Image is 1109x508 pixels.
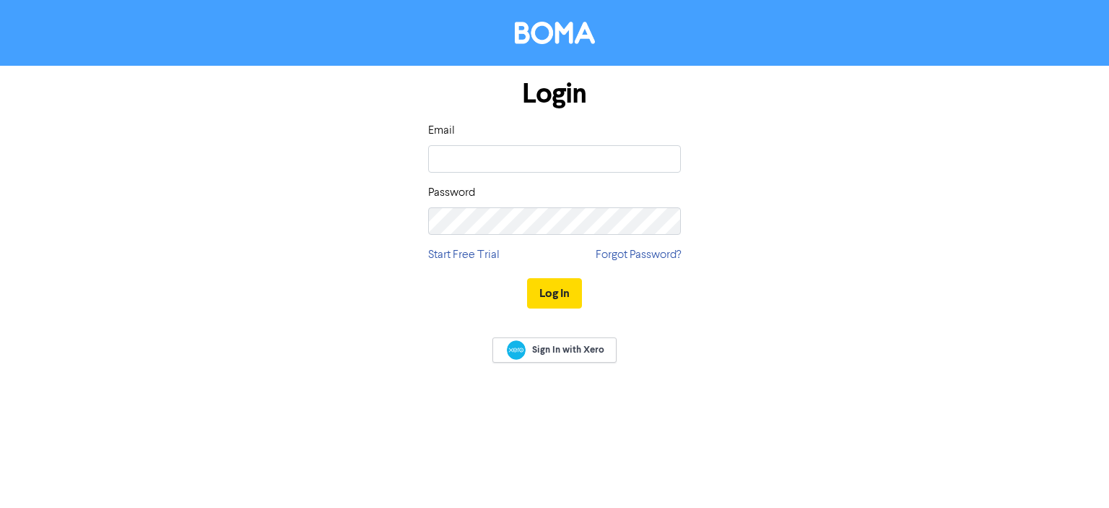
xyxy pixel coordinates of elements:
[492,337,617,363] a: Sign In with Xero
[527,278,582,309] button: Log In
[428,246,500,264] a: Start Free Trial
[428,77,681,111] h1: Login
[515,22,595,44] img: BOMA Logo
[428,184,475,202] label: Password
[428,122,455,139] label: Email
[596,246,681,264] a: Forgot Password?
[532,343,604,356] span: Sign In with Xero
[507,340,526,360] img: Xero logo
